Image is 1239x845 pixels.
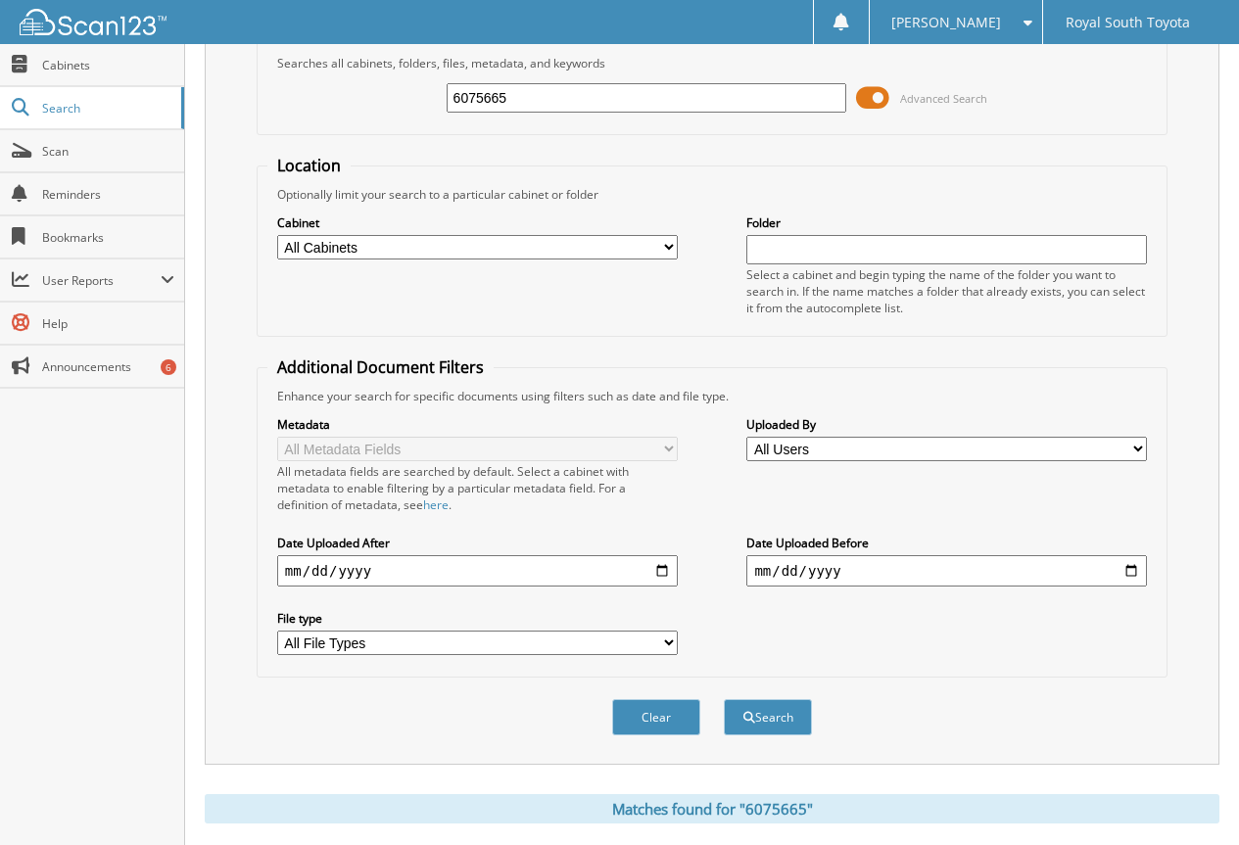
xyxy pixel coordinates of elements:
label: Cabinet [277,214,678,231]
span: Reminders [42,186,174,203]
span: [PERSON_NAME] [891,17,1001,28]
span: Bookmarks [42,229,174,246]
label: Uploaded By [746,416,1147,433]
legend: Additional Document Filters [267,356,494,378]
button: Search [724,699,812,735]
label: Date Uploaded After [277,535,678,551]
div: 6 [161,359,176,375]
img: scan123-logo-white.svg [20,9,167,35]
span: Advanced Search [900,91,987,106]
span: Search [42,100,171,117]
a: here [423,496,449,513]
span: User Reports [42,272,161,289]
span: Scan [42,143,174,160]
div: Optionally limit your search to a particular cabinet or folder [267,186,1157,203]
div: Searches all cabinets, folders, files, metadata, and keywords [267,55,1157,71]
button: Clear [612,699,700,735]
input: start [277,555,678,587]
div: Enhance your search for specific documents using filters such as date and file type. [267,388,1157,404]
label: Date Uploaded Before [746,535,1147,551]
label: Metadata [277,416,678,433]
span: Cabinets [42,57,174,73]
legend: Location [267,155,351,176]
div: All metadata fields are searched by default. Select a cabinet with metadata to enable filtering b... [277,463,678,513]
span: Royal South Toyota [1066,17,1190,28]
span: Announcements [42,358,174,375]
input: end [746,555,1147,587]
span: Help [42,315,174,332]
div: Select a cabinet and begin typing the name of the folder you want to search in. If the name match... [746,266,1147,316]
label: Folder [746,214,1147,231]
iframe: Chat Widget [1141,751,1239,845]
div: Matches found for "6075665" [205,794,1219,823]
label: File type [277,610,678,627]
